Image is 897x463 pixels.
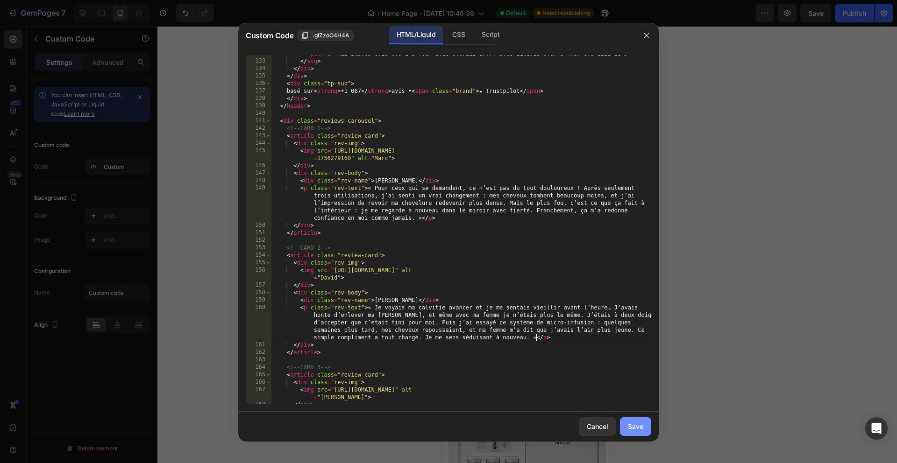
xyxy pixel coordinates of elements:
img: David [7,9,148,149]
button: .gIZzoO4H4A [297,30,354,41]
span: Custom Code [246,30,293,41]
div: 148 [246,177,271,184]
div: 159 [246,296,271,304]
div: 154 [246,252,271,259]
div: 166 [246,379,271,386]
div: 168 [246,401,271,408]
button: Save [620,417,651,436]
div: CSS [445,26,472,44]
div: 164 [246,364,271,371]
div: 136 [246,80,271,87]
div: 133 [246,57,271,65]
span: .gIZzoO4H4A [313,31,349,40]
div: 144 [246,140,271,147]
div: Open Intercom Messenger [865,417,888,440]
div: Cancel [587,421,608,431]
div: 157 [246,281,271,289]
div: 156 [246,267,271,281]
div: HTML/Liquid [389,26,443,44]
div: 141 [246,117,271,125]
div: 138 [246,95,271,102]
p: « Je ne supportais plus de voir ma calvitie avancer et je pensais sérieusement à une greffe capil... [15,175,140,238]
img: Sébastien [157,9,297,133]
div: 160 [246,304,271,341]
div: 151 [246,229,271,237]
button: Cancel [579,417,616,436]
div: 149 [246,184,271,222]
div: 155 [246,259,271,267]
div: 135 [246,72,271,80]
div: 161 [246,341,271,349]
div: 140 [246,110,271,117]
div: [PERSON_NAME] [15,158,140,170]
div: 158 [246,289,271,296]
div: 167 [246,386,271,401]
div: Script [474,26,507,44]
div: 165 [246,371,271,379]
div: 162 [246,349,271,356]
div: 146 [246,162,271,169]
div: 142 [246,125,271,132]
div: 153 [246,244,271,252]
div: 143 [246,132,271,140]
div: 147 [246,169,271,177]
div: 145 [246,147,271,162]
div: 163 [246,356,271,364]
div: 152 [246,237,271,244]
div: 134 [246,65,271,72]
div: 150 [246,222,271,229]
div: Save [628,421,643,431]
div: 139 [246,102,271,110]
div: 137 [246,87,271,95]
